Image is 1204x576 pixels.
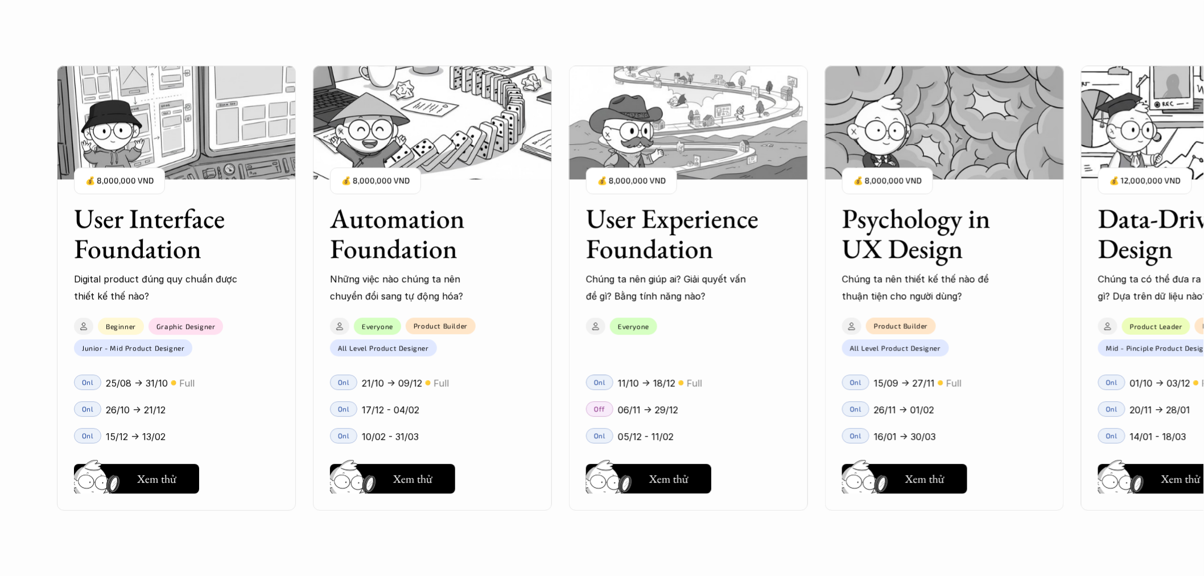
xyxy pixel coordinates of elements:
[330,459,455,493] a: Xem thử
[618,375,675,392] p: 11/10 -> 18/12
[842,459,967,493] a: Xem thử
[1130,322,1182,330] p: Product Leader
[106,375,168,392] p: 25/08 -> 31/10
[594,405,605,413] p: Off
[853,173,922,188] p: 💰 8,000,000 VND
[594,431,606,439] p: Onl
[362,401,419,418] p: 17/12 - 04/02
[1110,173,1181,188] p: 💰 12,000,000 VND
[434,375,449,392] p: Full
[649,471,688,487] h5: Xem thử
[938,378,943,387] p: 🟡
[330,203,506,264] h3: Automation Foundation
[1106,431,1118,439] p: Onl
[597,173,666,188] p: 💰 8,000,000 VND
[338,431,350,439] p: Onl
[874,322,928,330] p: Product Builder
[1161,471,1201,487] h5: Xem thử
[106,428,166,445] p: 15/12 -> 13/02
[425,378,431,387] p: 🟡
[74,464,199,493] button: Xem thử
[338,405,350,413] p: Onl
[362,322,393,330] p: Everyone
[1106,378,1118,386] p: Onl
[106,401,166,418] p: 26/10 -> 21/12
[74,203,250,264] h3: User Interface Foundation
[842,464,967,493] button: Xem thử
[905,471,945,487] h5: Xem thử
[74,270,239,305] p: Digital product đúng quy chuẩn được thiết kế thế nào?
[74,459,199,493] a: Xem thử
[618,428,674,445] p: 05/12 - 11/02
[618,322,649,330] p: Everyone
[330,464,455,493] button: Xem thử
[362,375,422,392] p: 21/10 -> 09/12
[842,203,1019,264] h3: Psychology in UX Design
[1130,428,1186,445] p: 14/01 - 18/03
[618,401,678,418] p: 06/11 -> 29/12
[338,344,429,352] p: All Level Product Designer
[1130,401,1190,418] p: 20/11 -> 28/01
[850,431,862,439] p: Onl
[156,322,216,330] p: Graphic Designer
[946,375,962,392] p: Full
[330,270,495,305] p: Những việc nào chúng ta nên chuyển đổi sang tự động hóa?
[393,471,432,487] h5: Xem thử
[1130,375,1190,392] p: 01/10 -> 03/12
[850,344,941,352] p: All Level Product Designer
[1193,378,1199,387] p: 🟡
[1106,405,1118,413] p: Onl
[586,464,711,493] button: Xem thử
[687,375,702,392] p: Full
[82,344,184,352] p: Junior - Mid Product Designer
[586,203,762,264] h3: User Experience Foundation
[874,375,935,392] p: 15/09 -> 27/11
[106,322,136,330] p: Beginner
[171,378,176,387] p: 🟡
[338,378,350,386] p: Onl
[586,270,751,305] p: Chúng ta nên giúp ai? Giải quyết vấn đề gì? Bằng tính năng nào?
[594,378,606,386] p: Onl
[874,428,936,445] p: 16/01 -> 30/03
[341,173,410,188] p: 💰 8,000,000 VND
[874,401,934,418] p: 26/11 -> 01/02
[850,405,862,413] p: Onl
[850,378,862,386] p: Onl
[179,375,195,392] p: Full
[85,173,154,188] p: 💰 8,000,000 VND
[414,322,468,330] p: Product Builder
[362,428,419,445] p: 10/02 - 31/03
[678,378,684,387] p: 🟡
[586,459,711,493] a: Xem thử
[137,471,176,487] h5: Xem thử
[842,270,1007,305] p: Chúng ta nên thiết kế thế nào để thuận tiện cho người dùng?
